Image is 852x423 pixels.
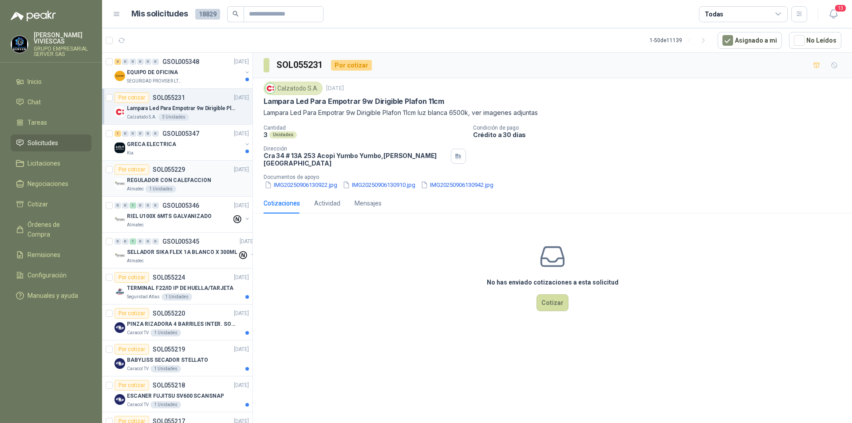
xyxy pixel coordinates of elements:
button: IMG20250906130922.jpg [264,180,338,190]
p: Lampara Led Para Empotrar 9w Dirigible Plafon 11cm [264,97,444,106]
p: Caracol TV [127,329,149,336]
span: Órdenes de Compra [28,220,83,239]
p: Almatec [127,257,144,265]
a: 0 0 1 0 0 0 GSOL005345[DATE] Company LogoSELLADOR SIKA FLEX 1A BLANCO X 300MLAlmatec [114,236,256,265]
h3: No has enviado cotizaciones a esta solicitud [487,277,619,287]
div: Por cotizar [114,344,149,355]
p: Crédito a 30 días [473,131,848,138]
p: GRUPO EMPRESARIAL SERVER SAS [34,46,91,57]
img: Company Logo [265,83,275,93]
img: Company Logo [114,71,125,81]
p: Caracol TV [127,365,149,372]
div: 0 [114,238,121,245]
a: Por cotizarSOL055229[DATE] Company LogoREGULADOR CON CALEFACCIONAlmatec1 Unidades [102,161,252,197]
a: Cotizar [11,196,91,213]
div: 1 - 50 de 11139 [650,33,710,47]
span: Chat [28,97,41,107]
span: 13 [834,4,847,12]
p: [DATE] [234,202,249,210]
a: 3 0 0 0 0 0 GSOL005348[DATE] Company LogoEQUIPO DE OFICINASEGURIDAD PROVISER LTDA [114,56,251,85]
a: Manuales y ayuda [11,287,91,304]
div: 0 [130,130,136,137]
p: GSOL005347 [162,130,199,137]
p: RIEL U100X 6MTS GALVANIZADO [127,212,212,221]
p: Cra 34 # 13A 253 Acopi Yumbo Yumbo , [PERSON_NAME][GEOGRAPHIC_DATA] [264,152,447,167]
p: Almatec [127,186,144,193]
div: Todas [705,9,723,19]
p: Caracol TV [127,401,149,408]
img: Company Logo [114,322,125,333]
div: 0 [122,130,129,137]
p: GSOL005346 [162,202,199,209]
div: Por cotizar [114,92,149,103]
p: [PERSON_NAME] VIVIESCAS [34,32,91,44]
div: 0 [114,202,121,209]
p: BABYLISS SECADOR STELLATO [127,356,208,364]
span: 18829 [195,9,220,20]
span: Cotizar [28,199,48,209]
a: 1 0 0 0 0 0 GSOL005347[DATE] Company LogoGRECA ELECTRICAKia [114,128,251,157]
p: [DATE] [234,309,249,318]
img: Company Logo [114,142,125,153]
p: Calzatodo S.A. [127,114,157,121]
img: Company Logo [114,250,125,261]
button: 13 [825,6,841,22]
p: TERMINAL F22/ID IP DE HUELLA/TARJETA [127,284,233,293]
img: Company Logo [114,394,125,405]
div: Por cotizar [331,60,372,71]
div: 1 Unidades [150,329,181,336]
div: 0 [152,59,159,65]
p: [DATE] [234,345,249,354]
p: SOL055218 [153,382,185,388]
p: GSOL005348 [162,59,199,65]
img: Company Logo [114,178,125,189]
a: Negociaciones [11,175,91,192]
a: Por cotizarSOL055231[DATE] Company LogoLampara Led Para Empotrar 9w Dirigible Plafon 11cmCalzatod... [102,89,252,125]
div: 0 [122,202,129,209]
p: [DATE] [326,84,344,93]
span: Tareas [28,118,47,127]
div: 1 [130,202,136,209]
div: 1 Unidades [150,401,181,408]
div: 1 Unidades [146,186,176,193]
a: Remisiones [11,246,91,263]
div: 1 Unidades [162,293,192,300]
div: 0 [145,59,151,65]
p: Condición de pago [473,125,848,131]
p: SOL055220 [153,310,185,316]
a: Solicitudes [11,134,91,151]
div: 0 [137,238,144,245]
div: 0 [145,202,151,209]
p: Cantidad [264,125,466,131]
button: Asignado a mi [718,32,782,49]
p: REGULADOR CON CALEFACCION [127,176,211,185]
p: Lampara Led Para Empotrar 9w Dirigible Plafon 11cm [127,104,237,113]
div: 1 [130,238,136,245]
span: Configuración [28,270,67,280]
div: 3 [114,59,121,65]
p: [DATE] [234,94,249,102]
div: 0 [137,130,144,137]
div: 0 [145,130,151,137]
p: 3 [264,131,268,138]
p: Seguridad Atlas [127,293,160,300]
img: Company Logo [114,286,125,297]
p: [DATE] [234,381,249,390]
p: Lampara Led Para Empotrar 9w Dirigible Plafon 11cm luz blanca 6500k, ver imagenes adjuntas [264,108,841,118]
div: Calzatodo S.A. [264,82,323,95]
span: Licitaciones [28,158,60,168]
button: No Leídos [789,32,841,49]
a: 0 0 1 0 0 0 GSOL005346[DATE] Company LogoRIEL U100X 6MTS GALVANIZADOAlmatec [114,200,251,229]
span: Negociaciones [28,179,68,189]
p: GRECA ELECTRICA [127,140,176,149]
img: Company Logo [11,36,28,53]
p: EQUIPO DE OFICINA [127,68,178,77]
div: 3 Unidades [158,114,189,121]
a: Por cotizarSOL055218[DATE] Company LogoESCANER FUJITSU SV600 SCANSNAPCaracol TV1 Unidades [102,376,252,412]
span: Inicio [28,77,42,87]
div: 1 [114,130,121,137]
a: Por cotizarSOL055219[DATE] Company LogoBABYLISS SECADOR STELLATOCaracol TV1 Unidades [102,340,252,376]
a: Inicio [11,73,91,90]
div: Por cotizar [114,272,149,283]
button: IMG20250906130910.jpg [342,180,416,190]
